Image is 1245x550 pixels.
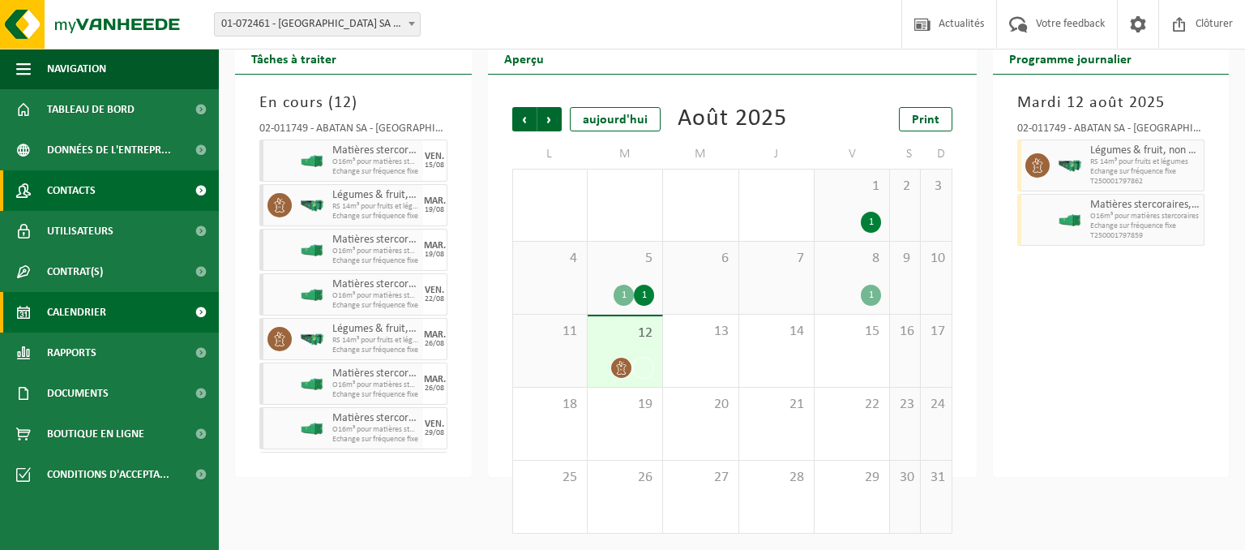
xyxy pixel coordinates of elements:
span: Echange sur fréquence fixe [332,346,419,355]
span: 01-072461 - ABATTOIR SA - ANDERLECHT [215,13,420,36]
span: Tableau de bord [47,89,135,130]
span: O16m³ pour matières stercoraires [332,380,419,390]
span: 20 [671,396,729,414]
span: 15 [823,323,881,341]
div: 15/08 [425,161,444,170]
span: 18 [521,396,579,414]
img: HK-XO-16-GN-00 [300,244,324,256]
td: V [815,140,890,169]
span: 8 [823,250,881,268]
div: 19/08 [425,251,444,259]
span: Matières stercoraires, catégorie 2 [332,367,419,380]
img: HK-XO-16-GN-00 [300,155,324,167]
td: S [890,140,921,169]
span: 01-072461 - ABATTOIR SA - ANDERLECHT [214,12,421,37]
span: 1 [823,178,881,196]
span: Print [912,114,939,127]
h3: Mardi 12 août 2025 [1017,91,1205,115]
span: 7 [747,250,806,268]
span: Données de l'entrepr... [47,130,171,170]
img: HK-XO-16-GN-00 [300,423,324,435]
span: 22 [823,396,881,414]
span: 31 [929,469,943,487]
div: 1 [861,285,881,306]
span: Suivant [537,107,562,131]
span: O16m³ pour matières stercoraires [1090,212,1200,221]
span: 19 [596,396,654,414]
span: 24 [929,396,943,414]
span: 5 [596,250,654,268]
span: Rapports [47,333,96,373]
span: 30 [898,469,912,487]
span: 12 [596,324,654,342]
div: 1 [634,285,654,306]
span: Contacts [47,170,96,211]
div: 02-011749 - ABATAN SA - [GEOGRAPHIC_DATA] [259,123,447,140]
div: VEN. [425,419,444,429]
span: Echange sur fréquence fixe [1090,221,1200,231]
a: Print [899,107,952,131]
span: 4 [521,250,579,268]
span: RS 14m³ pour fruits et légumes [332,336,419,346]
td: M [588,140,663,169]
h3: En cours ( ) [259,91,447,115]
span: Matières stercoraires, catégorie 2 [332,412,419,425]
span: 2 [898,178,912,196]
span: 13 [671,323,729,341]
span: 16 [898,323,912,341]
img: HK-XO-16-GN-00 [1058,214,1082,226]
div: 02-011749 - ABATAN SA - [GEOGRAPHIC_DATA] [1017,123,1205,140]
div: aujourd'hui [570,107,661,131]
span: 27 [671,469,729,487]
span: 23 [898,396,912,414]
span: Matières stercoraires, catégorie 2 [332,234,419,247]
div: MAR. [424,330,446,340]
div: 19/08 [425,206,444,214]
h2: Aperçu [488,42,560,74]
span: O16m³ pour matières stercoraires [332,291,419,301]
span: Echange sur fréquence fixe [1090,167,1200,177]
h2: Tâches à traiter [235,42,353,74]
div: 26/08 [425,385,444,393]
span: Précédent [512,107,537,131]
span: Conditions d'accepta... [47,454,169,495]
span: Documents [47,373,109,414]
span: Matières stercoraires, catégorie 2 [1090,199,1200,212]
span: T250001797859 [1090,231,1200,241]
span: Echange sur fréquence fixe [332,301,419,311]
span: Echange sur fréquence fixe [332,256,419,266]
img: HK-XO-16-GN-00 [300,378,324,390]
span: 6 [671,250,729,268]
span: O16m³ pour matières stercoraires [332,157,419,167]
span: Légumes & fruit, non emballés [332,189,419,202]
span: Boutique en ligne [47,414,144,454]
span: 17 [929,323,943,341]
span: RS 14m³ pour fruits et légumes [332,202,419,212]
span: 11 [521,323,579,341]
span: 10 [929,250,943,268]
div: 26/08 [425,340,444,348]
img: HK-RS-14-GN-00 [1058,160,1082,172]
span: 12 [334,95,352,111]
img: HK-RS-14-GN-00 [300,333,324,346]
span: Matières stercoraires, catégorie 2 [332,278,419,291]
div: 22/08 [425,295,444,303]
span: Echange sur fréquence fixe [332,435,419,445]
span: Matières stercoraires, catégorie 2 [332,144,419,157]
span: 25 [521,469,579,487]
div: MAR. [424,375,446,385]
div: MAR. [424,241,446,251]
span: RS 14m³ pour fruits et légumes [1090,157,1200,167]
span: Légumes & fruit, non emballés [1090,144,1200,157]
span: O16m³ pour matières stercoraires [332,425,419,435]
img: HK-XO-16-GN-00 [300,289,324,301]
td: M [663,140,738,169]
div: Août 2025 [678,107,787,131]
div: VEN. [425,286,444,295]
div: VEN. [425,152,444,161]
span: O16m³ pour matières stercoraires [332,247,419,256]
span: Navigation [47,49,106,89]
span: Légumes & fruit, non emballés [332,323,419,336]
div: 1 [614,285,634,306]
span: 28 [747,469,806,487]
